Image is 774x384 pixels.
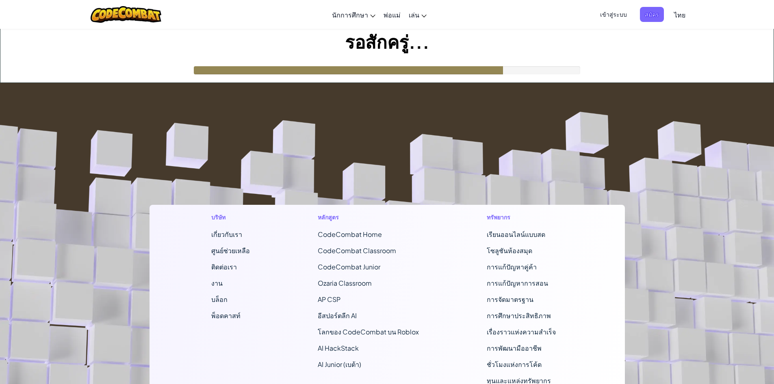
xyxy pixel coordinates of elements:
a: AP CSP [318,295,340,304]
a: อีสปอร์ตลีก AI [318,311,357,320]
a: พ่อแม่ [379,4,405,26]
h1: ทรัพยากร [487,213,563,221]
h1: รอสักครู่... [0,29,774,54]
a: AI HackStack [318,344,359,352]
a: ศูนย์ช่วยเหลือ [211,246,250,255]
button: สมัคร [640,7,664,22]
a: เรียนออนไลน์แบบสด [487,230,545,239]
a: นักการศึกษา [328,4,379,26]
a: CodeCombat Junior [318,263,380,271]
a: เรื่องราวแห่งความสำเร็จ [487,328,556,336]
h1: บริษัท [211,213,250,221]
span: นักการศึกษา [332,11,368,19]
a: พ็อดคาสท์ [211,311,241,320]
h1: หลักสูตร [318,213,419,221]
a: โซลูชันห้องสมุด [487,246,532,255]
a: CodeCombat Classroom [318,246,396,255]
span: CodeCombat Home [318,230,382,239]
a: การพัฒนามืออาชีพ [487,344,542,352]
button: เข้าสู่ระบบ [595,7,632,22]
a: ไทย [670,4,689,26]
a: การแก้ปัญหาคู่ค้า [487,263,537,271]
a: การศึกษาประสิทธิภาพ [487,311,551,320]
a: เล่น [405,4,431,26]
span: เล่น [409,11,419,19]
img: CodeCombat logo [91,6,162,23]
a: Ozaria Classroom [318,279,372,287]
a: ชั่วโมงแห่งการโค้ด [487,360,542,369]
a: บล็อก [211,295,228,304]
a: งาน [211,279,223,287]
span: ไทย [674,11,685,19]
a: AI Junior (เบต้า) [318,360,361,369]
a: การแก้ปัญหาการสอน [487,279,548,287]
span: ติดต่อเรา [211,263,237,271]
a: เกี่ยวกับเรา [211,230,242,239]
a: โลกของ CodeCombat บน Roblox [318,328,419,336]
a: การจัดมาตรฐาน [487,295,533,304]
